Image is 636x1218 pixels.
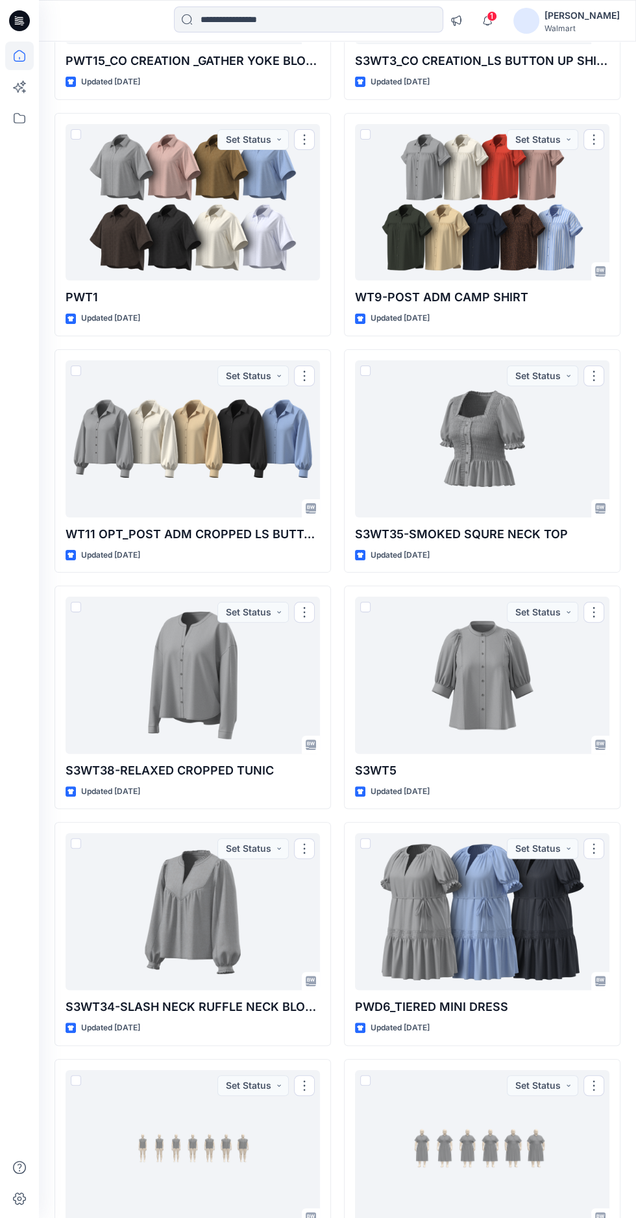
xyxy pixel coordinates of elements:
[371,75,430,89] p: Updated [DATE]
[355,998,609,1016] p: PWD6_TIERED MINI DRESS
[66,525,320,543] p: WT11 OPT_POST ADM CROPPED LS BUTTON
[81,785,140,799] p: Updated [DATE]
[355,52,609,70] p: S3WT3_CO CREATION_LS BUTTON UP SHIRT W-GATHERED SLEEVE
[66,762,320,780] p: S3WT38-RELAXED CROPPED TUNIC
[81,1021,140,1035] p: Updated [DATE]
[355,762,609,780] p: S3WT5
[544,23,620,33] div: Walmart
[81,549,140,562] p: Updated [DATE]
[371,1021,430,1035] p: Updated [DATE]
[371,312,430,325] p: Updated [DATE]
[66,597,320,754] a: S3WT38-RELAXED CROPPED TUNIC
[66,998,320,1016] p: S3WT34-SLASH NECK RUFFLE NECK BLOUSE
[355,360,609,517] a: S3WT35-SMOKED SQURE NECK TOP
[355,833,609,990] a: PWD6_TIERED MINI DRESS
[355,288,609,306] p: WT9-POST ADM CAMP SHIRT
[355,597,609,754] a: S3WT5
[371,549,430,562] p: Updated [DATE]
[355,124,609,281] a: WT9-POST ADM CAMP SHIRT
[544,8,620,23] div: [PERSON_NAME]
[66,124,320,281] a: PWT1
[81,312,140,325] p: Updated [DATE]
[81,75,140,89] p: Updated [DATE]
[487,11,497,21] span: 1
[355,525,609,543] p: S3WT35-SMOKED SQURE NECK TOP
[66,360,320,517] a: WT11 OPT_POST ADM CROPPED LS BUTTON
[66,833,320,990] a: S3WT34-SLASH NECK RUFFLE NECK BLOUSE
[371,785,430,799] p: Updated [DATE]
[66,288,320,306] p: PWT1
[66,52,320,70] p: PWT15_CO CREATION _GATHER YOKE BLOUSE
[513,8,539,34] img: avatar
